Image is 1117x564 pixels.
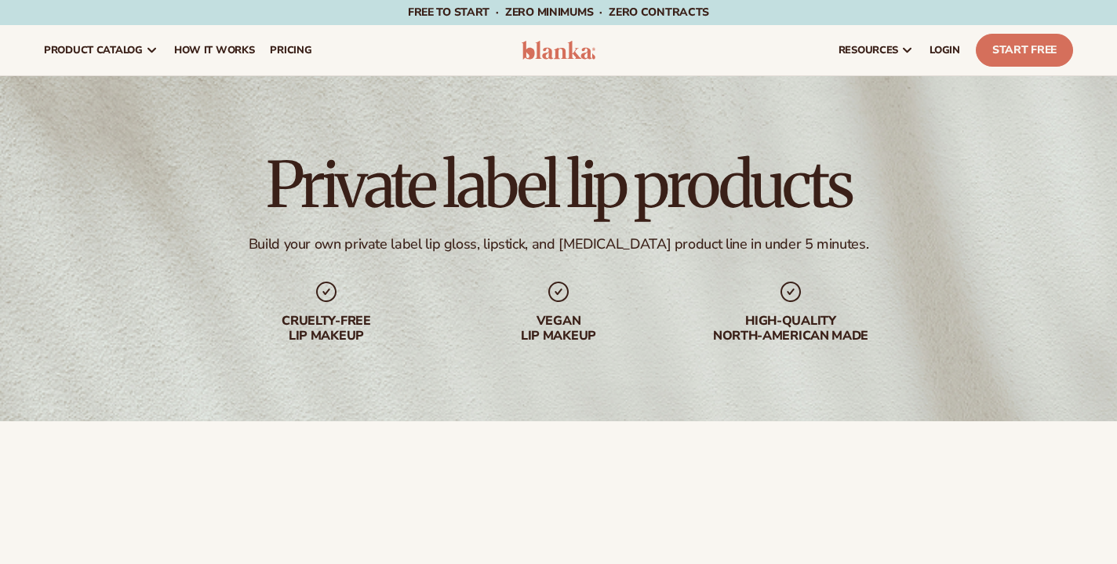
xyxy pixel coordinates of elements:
[458,314,659,344] div: Vegan lip makeup
[36,25,166,75] a: product catalog
[266,154,851,217] h1: Private label lip products
[922,25,968,75] a: LOGIN
[166,25,263,75] a: How It Works
[522,41,595,60] img: logo
[249,235,869,253] div: Build your own private label lip gloss, lipstick, and [MEDICAL_DATA] product line in under 5 minu...
[262,25,319,75] a: pricing
[839,44,898,56] span: resources
[44,44,143,56] span: product catalog
[270,44,311,56] span: pricing
[408,5,709,20] span: Free to start · ZERO minimums · ZERO contracts
[690,314,891,344] div: High-quality North-american made
[831,25,922,75] a: resources
[976,34,1073,67] a: Start Free
[930,44,960,56] span: LOGIN
[226,314,427,344] div: Cruelty-free lip makeup
[174,44,255,56] span: How It Works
